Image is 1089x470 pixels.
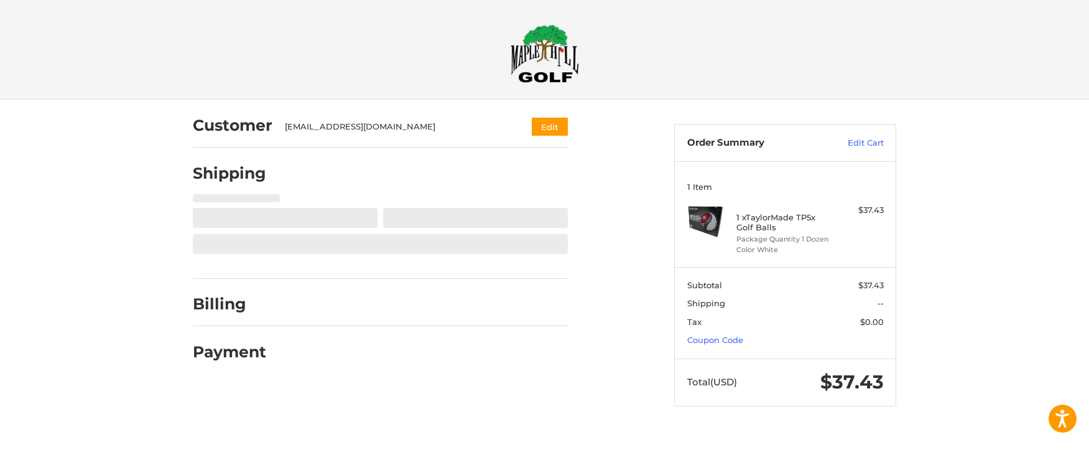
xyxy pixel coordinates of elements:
[193,342,266,362] h2: Payment
[687,335,743,345] a: Coupon Code
[986,436,1089,470] iframe: Google Customer Reviews
[687,376,737,388] span: Total (USD)
[736,212,832,233] h4: 1 x TaylorMade TP5x Golf Balls
[878,298,884,308] span: --
[687,298,725,308] span: Shipping
[820,370,884,393] span: $37.43
[687,280,722,290] span: Subtotal
[687,182,884,192] h3: 1 Item
[858,280,884,290] span: $37.43
[193,116,272,135] h2: Customer
[285,121,508,133] div: [EMAIL_ADDRESS][DOMAIN_NAME]
[687,137,821,149] h3: Order Summary
[511,24,579,83] img: Maple Hill Golf
[835,204,884,217] div: $37.43
[860,317,884,327] span: $0.00
[821,137,884,149] a: Edit Cart
[193,294,266,314] h2: Billing
[687,317,702,327] span: Tax
[736,234,832,245] li: Package Quantity 1 Dozen
[736,245,832,255] li: Color White
[193,164,266,183] h2: Shipping
[532,118,568,136] button: Edit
